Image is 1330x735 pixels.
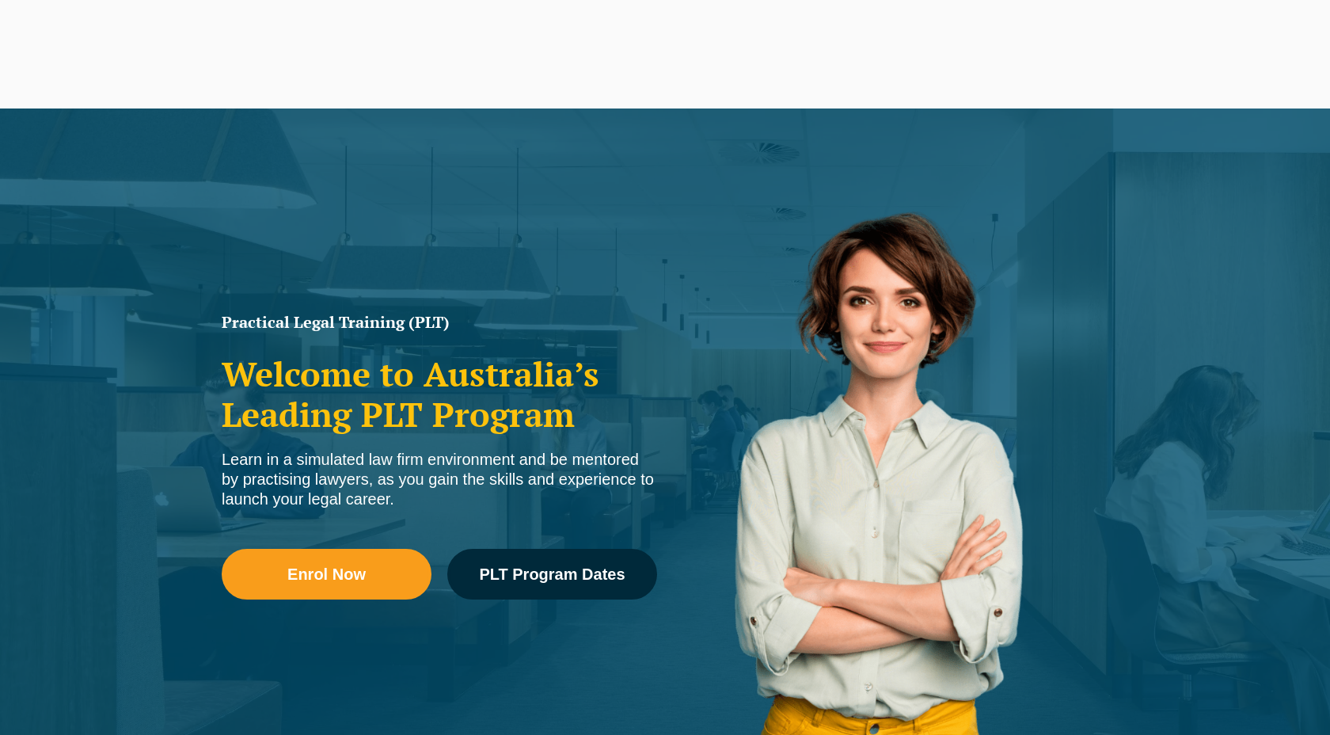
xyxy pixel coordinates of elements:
span: PLT Program Dates [479,566,625,582]
a: Enrol Now [222,549,431,600]
span: Enrol Now [287,566,366,582]
h1: Practical Legal Training (PLT) [222,314,657,330]
h2: Welcome to Australia’s Leading PLT Program [222,354,657,434]
a: PLT Program Dates [447,549,657,600]
div: Learn in a simulated law firm environment and be mentored by practising lawyers, as you gain the ... [222,450,657,509]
